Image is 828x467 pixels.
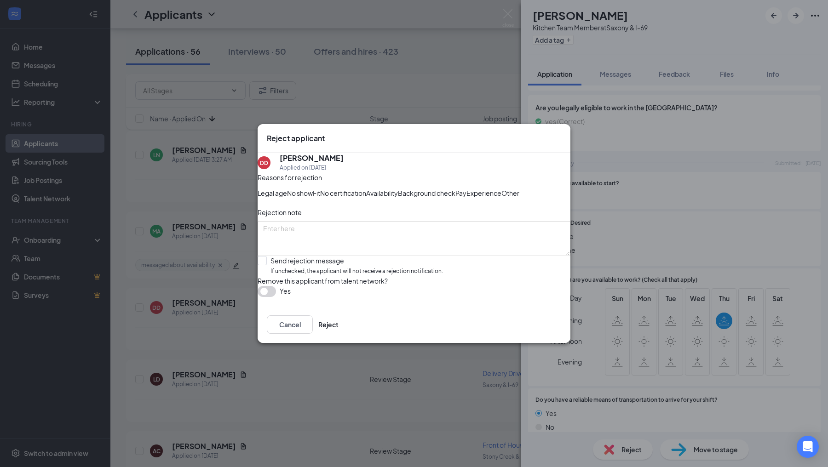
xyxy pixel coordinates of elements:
[320,188,366,198] span: No certification
[797,436,819,458] div: Open Intercom Messenger
[260,159,268,167] div: DD
[455,188,466,198] span: Pay
[258,173,322,182] span: Reasons for rejection
[398,188,455,198] span: Background check
[258,188,287,198] span: Legal age
[280,286,291,296] span: Yes
[318,315,339,334] button: Reject
[258,277,388,285] span: Remove this applicant from talent network?
[501,188,519,198] span: Other
[466,188,501,198] span: Experience
[313,188,320,198] span: Fit
[258,208,302,216] span: Rejection note
[280,153,344,163] h5: [PERSON_NAME]
[267,315,313,334] button: Cancel
[280,163,344,172] div: Applied on [DATE]
[366,188,398,198] span: Availability
[287,188,313,198] span: No show
[267,133,325,143] h3: Reject applicant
